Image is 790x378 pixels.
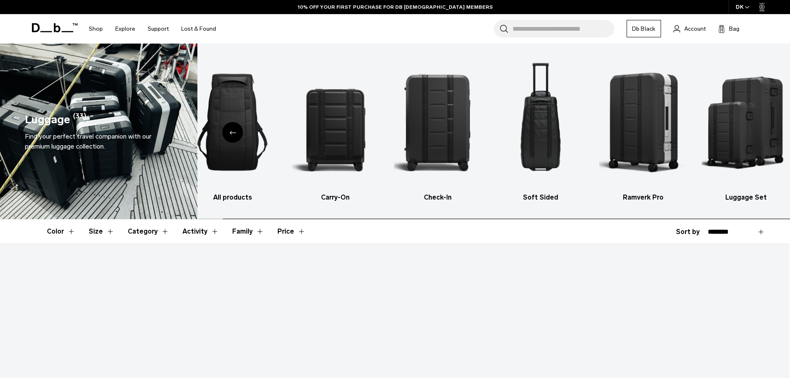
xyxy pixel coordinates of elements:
[496,56,585,202] li: 4 / 6
[673,24,706,34] a: Account
[627,20,661,37] a: Db Black
[684,24,706,33] span: Account
[83,14,222,44] nav: Main Navigation
[188,56,277,188] img: Db
[599,56,688,202] a: Db Ramverk Pro
[89,14,103,44] a: Shop
[291,193,379,202] h3: Carry-On
[277,219,306,244] button: Toggle Price
[599,56,688,188] img: Db
[128,219,169,244] button: Toggle Filter
[291,56,379,202] li: 2 / 6
[115,14,135,44] a: Explore
[394,193,482,202] h3: Check-In
[496,193,585,202] h3: Soft Sided
[394,56,482,188] img: Db
[47,219,75,244] button: Toggle Filter
[599,56,688,202] li: 5 / 6
[394,56,482,202] li: 3 / 6
[188,56,277,202] a: Db All products
[89,219,114,244] button: Toggle Filter
[718,24,739,34] button: Bag
[496,56,585,202] a: Db Soft Sided
[188,56,277,202] li: 1 / 6
[599,193,688,202] h3: Ramverk Pro
[181,14,216,44] a: Lost & Found
[291,56,379,188] img: Db
[182,219,219,244] button: Toggle Filter
[496,56,585,188] img: Db
[291,56,379,202] a: Db Carry-On
[222,122,243,143] div: Previous slide
[73,111,86,128] span: (33)
[298,3,493,11] a: 10% OFF YOUR FIRST PURCHASE FOR DB [DEMOGRAPHIC_DATA] MEMBERS
[729,24,739,33] span: Bag
[148,14,169,44] a: Support
[25,132,151,150] span: Find your perfect travel companion with our premium luggage collection.
[232,219,264,244] button: Toggle Filter
[188,193,277,202] h3: All products
[394,56,482,202] a: Db Check-In
[25,111,70,128] h1: Luggage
